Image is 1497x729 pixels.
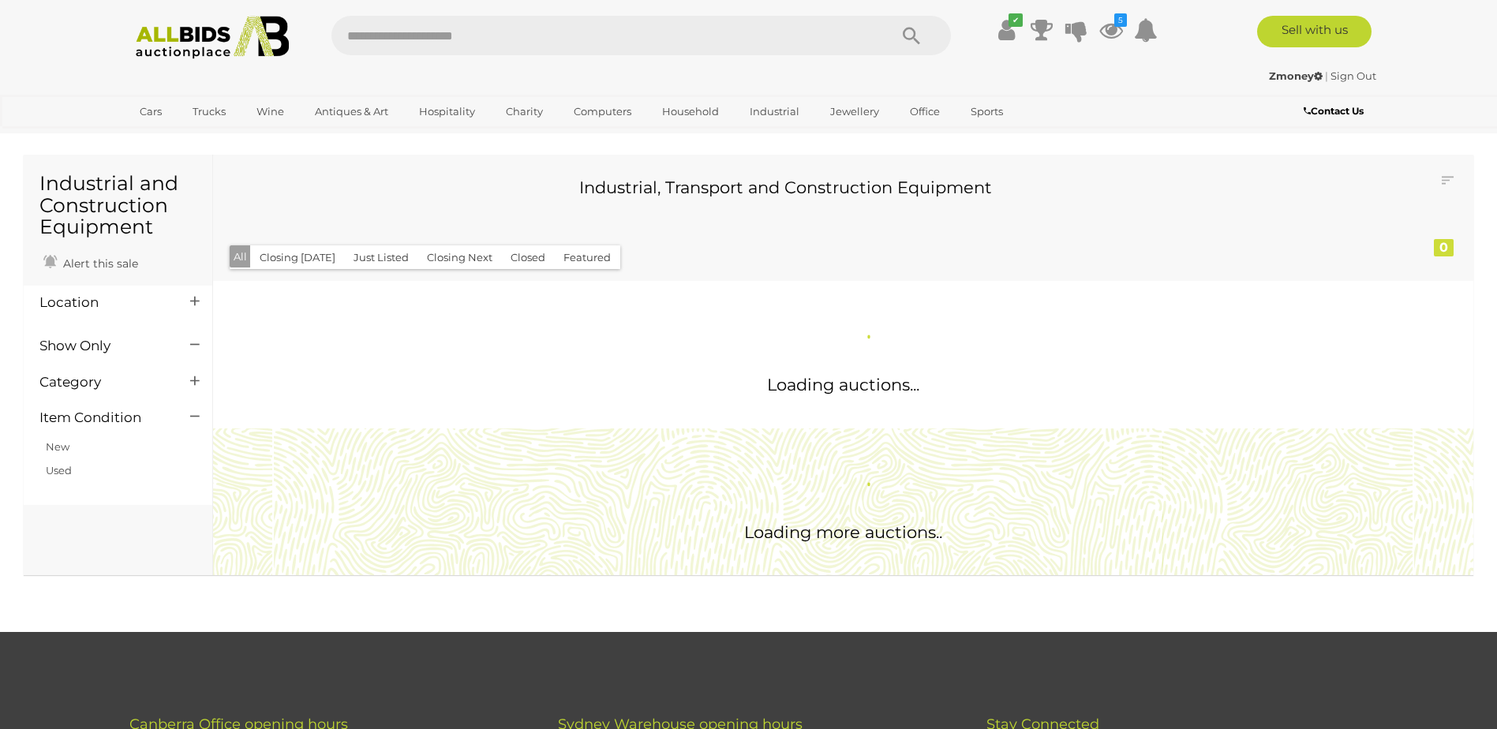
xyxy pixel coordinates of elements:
[59,256,138,271] span: Alert this sale
[127,16,298,59] img: Allbids.com.au
[344,245,418,270] button: Just Listed
[995,16,1019,44] a: ✔
[39,410,167,425] h4: Item Condition
[563,99,642,125] a: Computers
[39,295,167,310] h4: Location
[39,338,167,353] h4: Show Only
[241,178,1330,196] h3: Industrial, Transport and Construction Equipment
[744,522,942,542] span: Loading more auctions..
[1304,105,1364,117] b: Contact Us
[496,99,553,125] a: Charity
[46,440,69,453] a: New
[1269,69,1325,82] a: Zmoney
[1257,16,1372,47] a: Sell with us
[250,245,345,270] button: Closing [DATE]
[39,173,196,238] h1: Industrial and Construction Equipment
[1434,239,1454,256] div: 0
[900,99,950,125] a: Office
[1325,69,1328,82] span: |
[409,99,485,125] a: Hospitality
[182,99,236,125] a: Trucks
[554,245,620,270] button: Featured
[872,16,951,55] button: Search
[46,464,72,477] a: Used
[501,245,555,270] button: Closed
[1304,103,1368,120] a: Contact Us
[1099,16,1123,44] a: 5
[129,99,172,125] a: Cars
[739,99,810,125] a: Industrial
[652,99,729,125] a: Household
[1330,69,1376,82] a: Sign Out
[960,99,1013,125] a: Sports
[39,250,142,274] a: Alert this sale
[1269,69,1323,82] strong: Zmoney
[230,245,251,268] button: All
[1009,13,1023,27] i: ✔
[39,375,167,390] h4: Category
[129,125,262,151] a: [GEOGRAPHIC_DATA]
[820,99,889,125] a: Jewellery
[246,99,294,125] a: Wine
[417,245,502,270] button: Closing Next
[1114,13,1127,27] i: 5
[767,375,919,394] span: Loading auctions...
[305,99,399,125] a: Antiques & Art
